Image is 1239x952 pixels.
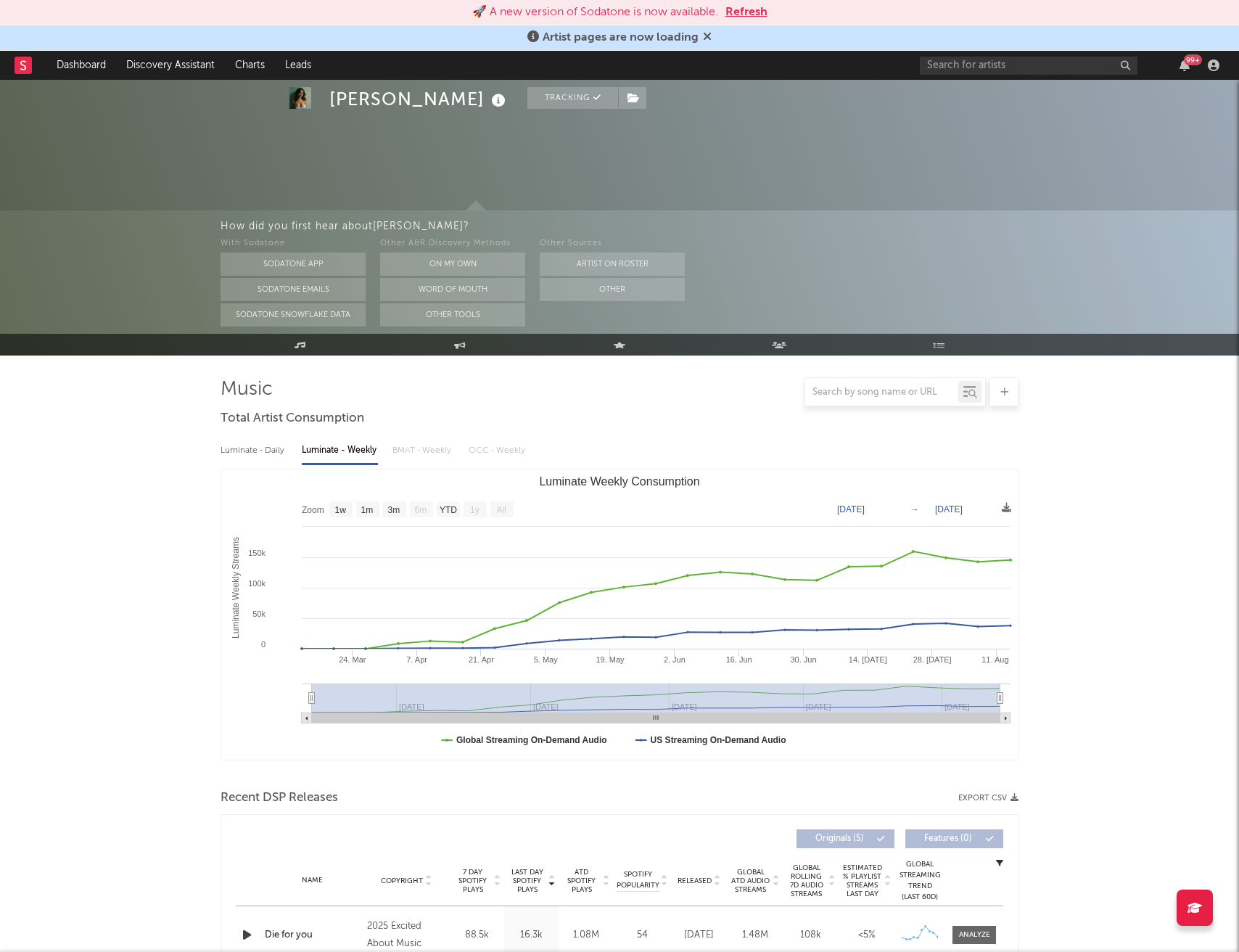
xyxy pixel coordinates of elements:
text: Global Streaming On-Demand Audio [456,735,607,745]
div: 54 [617,928,667,943]
div: How did you first hear about [PERSON_NAME] ? [221,218,1239,235]
div: 88.5k [453,928,501,943]
text: 5. May [534,655,559,664]
span: Artist pages are now loading [543,32,699,44]
text: 28. [DATE] [913,655,952,664]
span: Recent DSP Releases [221,789,338,807]
div: 108k [786,928,835,943]
text: [DATE] [935,504,963,514]
div: [PERSON_NAME] [329,87,509,111]
span: Last Day Spotify Plays [508,868,546,894]
button: Artist on Roster [540,253,685,276]
button: Other Tools [380,303,525,327]
div: Luminate - Weekly [302,438,378,463]
text: 1m [361,505,374,515]
span: Released [678,877,712,885]
div: With Sodatone [221,235,366,253]
text: 6m [415,505,427,515]
div: Global Streaming Trend (Last 60D) [898,859,942,903]
div: 1.08M [562,928,609,943]
a: Discovery Assistant [116,51,225,80]
text: 1w [335,505,347,515]
text: 16. Jun [726,655,752,664]
button: Sodatone App [221,253,366,276]
text: 7. Apr [406,655,427,664]
input: Search for artists [920,57,1137,75]
span: Spotify Popularity [617,869,659,891]
a: Leads [275,51,321,80]
text: All [496,505,506,515]
span: Total Artist Consumption [221,410,364,427]
text: US Streaming On-Demand Audio [651,735,786,745]
text: 14. [DATE] [849,655,887,664]
text: 1y [470,505,479,515]
div: 🚀 A new version of Sodatone is now available. [472,4,718,21]
text: 150k [248,549,265,557]
svg: Luminate Weekly Consumption [221,469,1018,760]
text: 30. Jun [790,655,816,664]
a: Dashboard [46,51,116,80]
button: Word Of Mouth [380,278,525,301]
text: 100k [248,579,265,588]
div: Luminate - Daily [221,438,287,463]
div: [DATE] [675,928,723,943]
text: 3m [388,505,400,515]
button: Refresh [725,4,767,21]
button: 99+ [1180,59,1190,71]
text: 2. Jun [664,655,686,664]
button: Tracking [527,87,618,109]
a: Charts [225,51,275,80]
button: Originals(5) [796,829,894,848]
text: → [910,504,919,514]
div: Other Sources [540,235,685,253]
div: Name [265,875,360,886]
input: Search by song name or URL [805,387,958,398]
text: [DATE] [837,504,865,514]
button: Sodatone Snowflake Data [221,303,366,327]
span: Global ATD Audio Streams [730,868,770,894]
div: 1.48M [730,928,779,943]
text: Luminate Weekly Consumption [539,475,699,488]
text: 24. Mar [339,655,366,664]
text: 21. Apr [469,655,494,664]
text: 11. Aug [981,655,1008,664]
span: Dismiss [703,32,712,44]
button: Features(0) [905,829,1003,848]
button: Sodatone Emails [221,278,366,301]
div: <5% [842,928,891,943]
text: Zoom [302,505,324,515]
text: 0 [261,640,265,649]
span: 7 Day Spotify Plays [453,868,492,894]
div: Other A&R Discovery Methods [380,235,525,253]
text: YTD [440,505,457,515]
span: Copyright [381,877,423,885]
button: Export CSV [958,794,1018,803]
div: 99 + [1184,54,1202,65]
text: Luminate Weekly Streams [231,537,241,639]
a: Die for you [265,928,360,943]
span: Estimated % Playlist Streams Last Day [842,863,882,898]
button: Other [540,278,685,301]
div: 16.3k [508,928,555,943]
text: 19. May [596,655,625,664]
span: ATD Spotify Plays [562,868,601,894]
span: Features ( 0 ) [915,834,981,843]
text: 50k [252,610,265,618]
span: Global Rolling 7D Audio Streams [786,863,826,898]
button: On My Own [380,253,525,276]
span: Originals ( 5 ) [806,834,873,843]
